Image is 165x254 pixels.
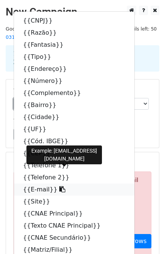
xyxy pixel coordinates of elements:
[14,27,134,39] a: {{Razão}}
[14,51,134,63] a: {{Tipo}}
[14,15,134,27] a: {{CNPJ}}
[14,147,134,159] a: {{CEP}}
[14,171,134,184] a: {{Telefone 2}}
[14,135,134,147] a: {{Cód. IBGE}}
[6,6,159,18] h2: New Campaign
[14,232,134,244] a: {{CNAE Secundário}}
[14,196,134,208] a: {{Site}}
[127,218,165,254] iframe: Chat Widget
[14,123,134,135] a: {{UF}}
[8,50,157,67] div: 1. Write your email in Gmail 2. Click
[14,184,134,196] a: {{E-mail}}
[14,208,134,220] a: {{CNAE Principal}}
[14,63,134,75] a: {{Endereço}}
[26,145,102,164] div: Example: [EMAIL_ADDRESS][DOMAIN_NAME]
[14,111,134,123] a: {{Cidade}}
[6,26,99,40] small: Google Sheet:
[14,159,134,171] a: {{Telefone 1}}
[14,87,134,99] a: {{Complemento}}
[127,218,165,254] div: Widget de chat
[14,220,134,232] a: {{Texto CNAE Principal}}
[14,39,134,51] a: {{Fantasia}}
[14,75,134,87] a: {{Número}}
[14,99,134,111] a: {{Bairro}}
